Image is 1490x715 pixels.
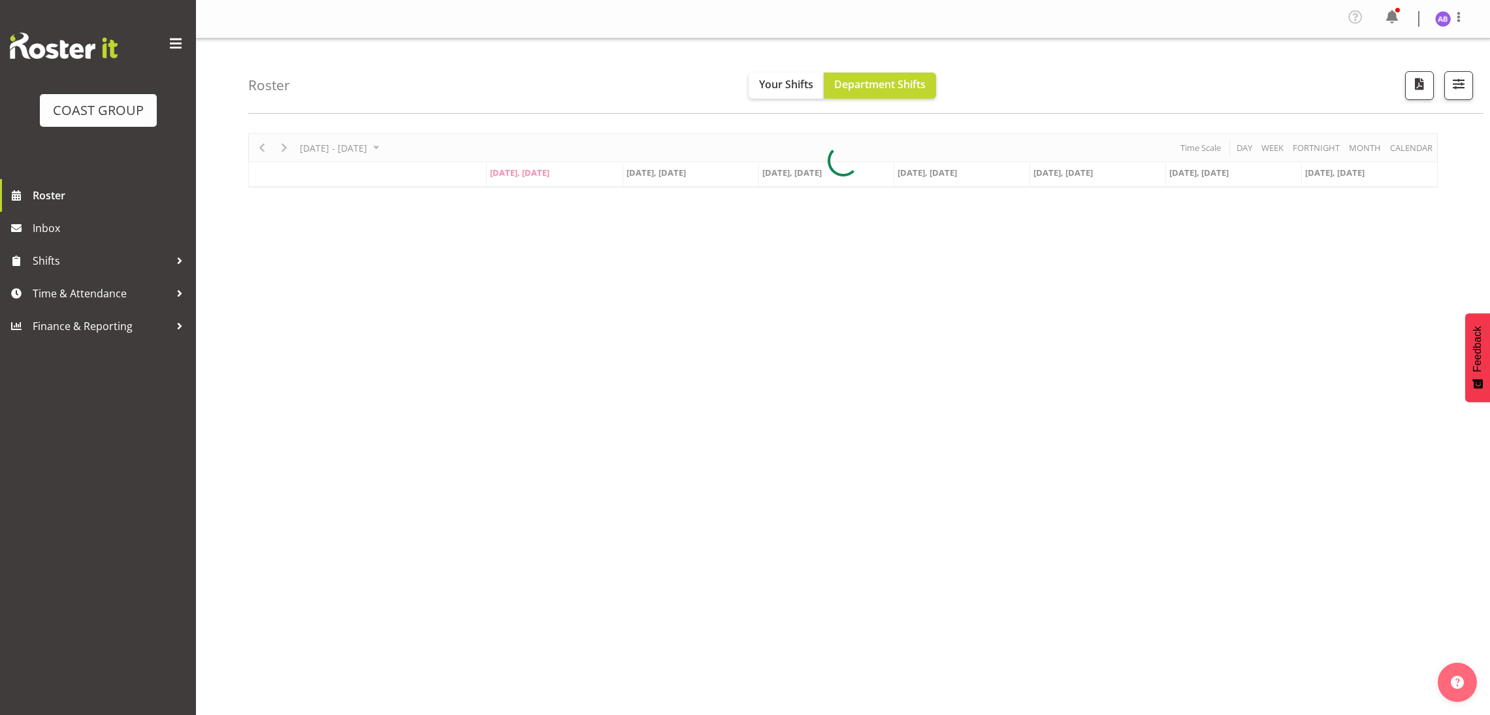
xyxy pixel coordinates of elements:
[33,218,189,238] span: Inbox
[1472,326,1483,372] span: Feedback
[759,77,813,91] span: Your Shifts
[248,78,290,93] h4: Roster
[1435,11,1451,27] img: amy-buchanan3142.jpg
[1444,71,1473,100] button: Filter Shifts
[1465,313,1490,402] button: Feedback - Show survey
[1451,676,1464,689] img: help-xxl-2.png
[834,77,926,91] span: Department Shifts
[824,73,936,99] button: Department Shifts
[33,284,170,303] span: Time & Attendance
[1405,71,1434,100] button: Download a PDF of the roster according to the set date range.
[33,251,170,271] span: Shifts
[33,186,189,205] span: Roster
[749,73,824,99] button: Your Shifts
[53,101,144,120] div: COAST GROUP
[33,316,170,336] span: Finance & Reporting
[10,33,118,59] img: Rosterit website logo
